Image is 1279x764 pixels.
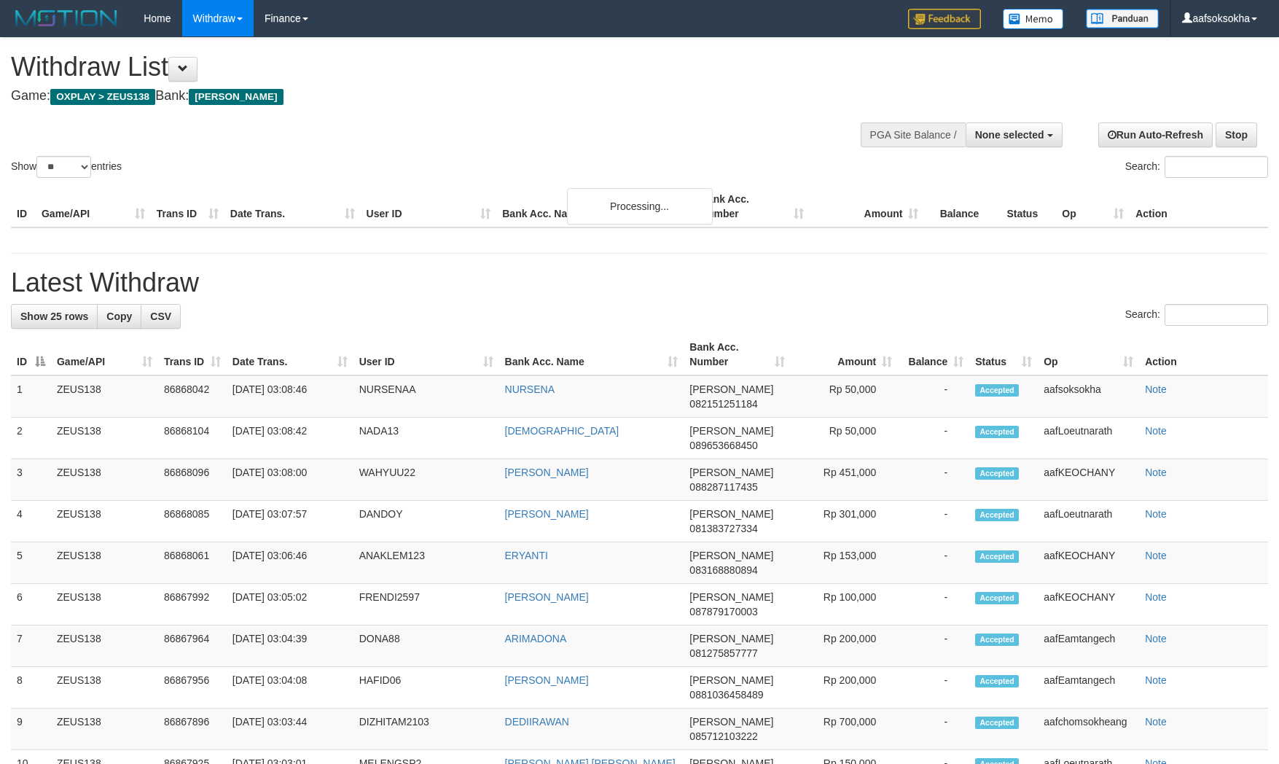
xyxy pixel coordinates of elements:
[20,311,88,322] span: Show 25 rows
[1145,550,1167,561] a: Note
[791,418,898,459] td: Rp 50,000
[227,501,353,542] td: [DATE] 03:07:57
[791,667,898,709] td: Rp 200,000
[227,584,353,625] td: [DATE] 03:05:02
[898,667,969,709] td: -
[11,709,51,750] td: 9
[791,459,898,501] td: Rp 451,000
[51,375,158,418] td: ZEUS138
[1003,9,1064,29] img: Button%20Memo.svg
[11,501,51,542] td: 4
[975,675,1019,687] span: Accepted
[353,334,499,375] th: User ID: activate to sort column ascending
[898,375,969,418] td: -
[1165,304,1268,326] input: Search:
[158,625,227,667] td: 86867964
[975,634,1019,646] span: Accepted
[158,501,227,542] td: 86868085
[1145,467,1167,478] a: Note
[11,268,1268,297] h1: Latest Withdraw
[1145,383,1167,395] a: Note
[189,89,283,105] span: [PERSON_NAME]
[1038,625,1139,667] td: aafEamtangech
[11,334,51,375] th: ID: activate to sort column descending
[51,584,158,625] td: ZEUS138
[1145,633,1167,644] a: Note
[505,550,548,561] a: ERYANTI
[689,633,773,644] span: [PERSON_NAME]
[791,584,898,625] td: Rp 100,000
[51,542,158,584] td: ZEUS138
[791,709,898,750] td: Rp 700,000
[689,440,757,451] span: Copy 089653668450 to clipboard
[1145,674,1167,686] a: Note
[689,383,773,395] span: [PERSON_NAME]
[353,625,499,667] td: DONA88
[11,7,122,29] img: MOTION_logo.png
[898,542,969,584] td: -
[689,674,773,686] span: [PERSON_NAME]
[353,418,499,459] td: NADA13
[11,459,51,501] td: 3
[505,591,589,603] a: [PERSON_NAME]
[11,89,838,104] h4: Game: Bank:
[898,584,969,625] td: -
[151,186,224,227] th: Trans ID
[975,550,1019,563] span: Accepted
[158,459,227,501] td: 86868096
[11,304,98,329] a: Show 25 rows
[975,509,1019,521] span: Accepted
[353,667,499,709] td: HAFID06
[11,375,51,418] td: 1
[1145,425,1167,437] a: Note
[11,625,51,667] td: 7
[361,186,497,227] th: User ID
[810,186,925,227] th: Amount
[505,425,619,437] a: [DEMOGRAPHIC_DATA]
[224,186,361,227] th: Date Trans.
[924,186,1001,227] th: Balance
[975,717,1019,729] span: Accepted
[11,156,122,178] label: Show entries
[1038,418,1139,459] td: aafLoeutnarath
[689,716,773,728] span: [PERSON_NAME]
[684,334,791,375] th: Bank Acc. Number: activate to sort column ascending
[141,304,181,329] a: CSV
[1038,334,1139,375] th: Op: activate to sort column ascending
[975,384,1019,397] span: Accepted
[36,186,151,227] th: Game/API
[11,542,51,584] td: 5
[227,709,353,750] td: [DATE] 03:03:44
[898,625,969,667] td: -
[1145,508,1167,520] a: Note
[499,334,684,375] th: Bank Acc. Name: activate to sort column ascending
[975,467,1019,480] span: Accepted
[1130,186,1268,227] th: Action
[689,425,773,437] span: [PERSON_NAME]
[975,592,1019,604] span: Accepted
[1098,122,1213,147] a: Run Auto-Refresh
[158,542,227,584] td: 86868061
[97,304,141,329] a: Copy
[791,375,898,418] td: Rp 50,000
[227,334,353,375] th: Date Trans.: activate to sort column ascending
[1165,156,1268,178] input: Search:
[11,584,51,625] td: 6
[689,689,763,701] span: Copy 0881036458489 to clipboard
[51,334,158,375] th: Game/API: activate to sort column ascending
[227,418,353,459] td: [DATE] 03:08:42
[505,716,569,728] a: DEDIIRAWAN
[1145,591,1167,603] a: Note
[51,625,158,667] td: ZEUS138
[227,375,353,418] td: [DATE] 03:08:46
[689,398,757,410] span: Copy 082151251184 to clipboard
[966,122,1063,147] button: None selected
[36,156,91,178] select: Showentries
[158,418,227,459] td: 86868104
[689,730,757,742] span: Copy 085712103222 to clipboard
[158,584,227,625] td: 86867992
[791,501,898,542] td: Rp 301,000
[689,550,773,561] span: [PERSON_NAME]
[791,334,898,375] th: Amount: activate to sort column ascending
[1001,186,1056,227] th: Status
